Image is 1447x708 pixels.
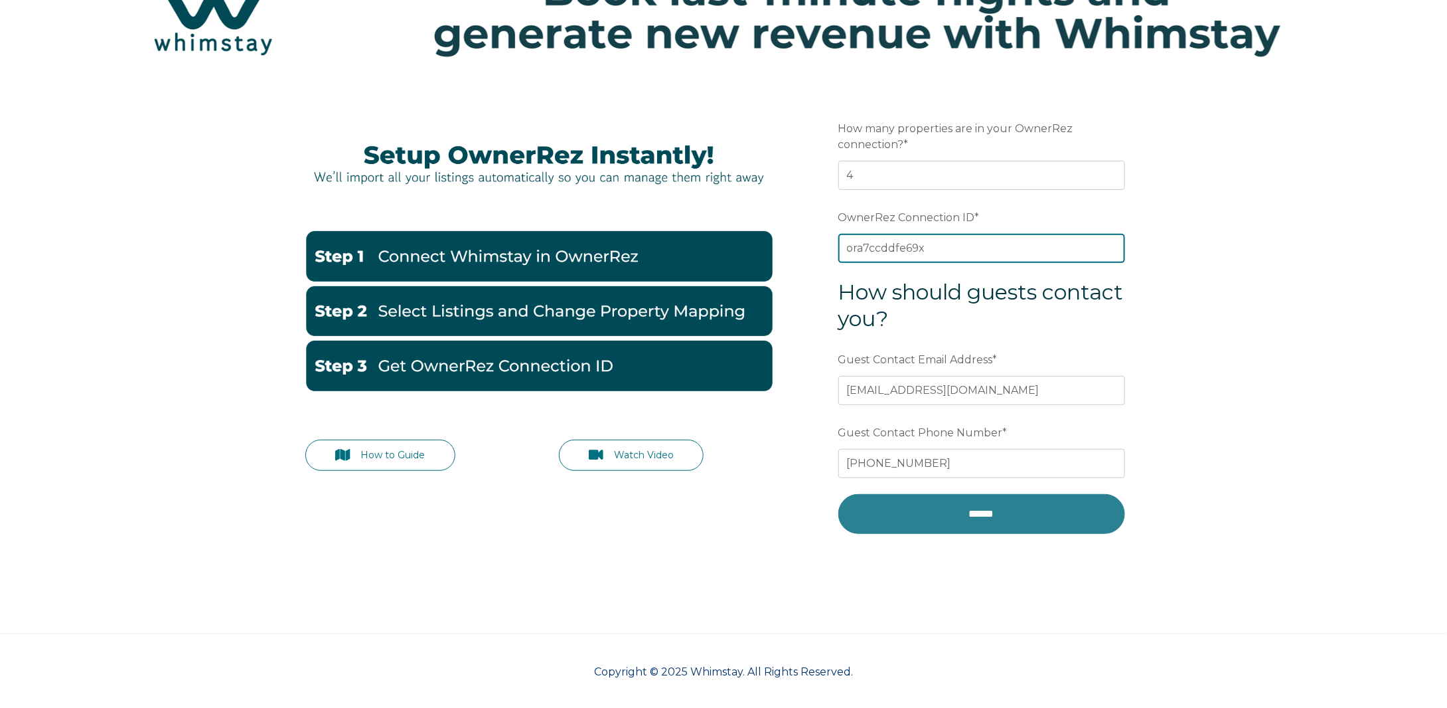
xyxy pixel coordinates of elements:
[305,132,773,195] img: Picture27
[292,664,1155,680] p: Copyright © 2025 Whimstay. All Rights Reserved.
[305,341,773,391] img: Get OwnerRez Connection ID
[305,440,455,471] a: How to Guide
[305,286,773,336] img: Change Property Mappings
[838,279,1124,331] span: How should guests contact you?
[559,440,704,471] a: Watch Video
[838,349,993,370] span: Guest Contact Email Address
[838,207,975,228] span: OwnerRez Connection ID
[838,118,1073,155] span: How many properties are in your OwnerRez connection?
[838,422,1003,443] span: Guest Contact Phone Number
[305,231,773,281] img: Go to OwnerRez Account-1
